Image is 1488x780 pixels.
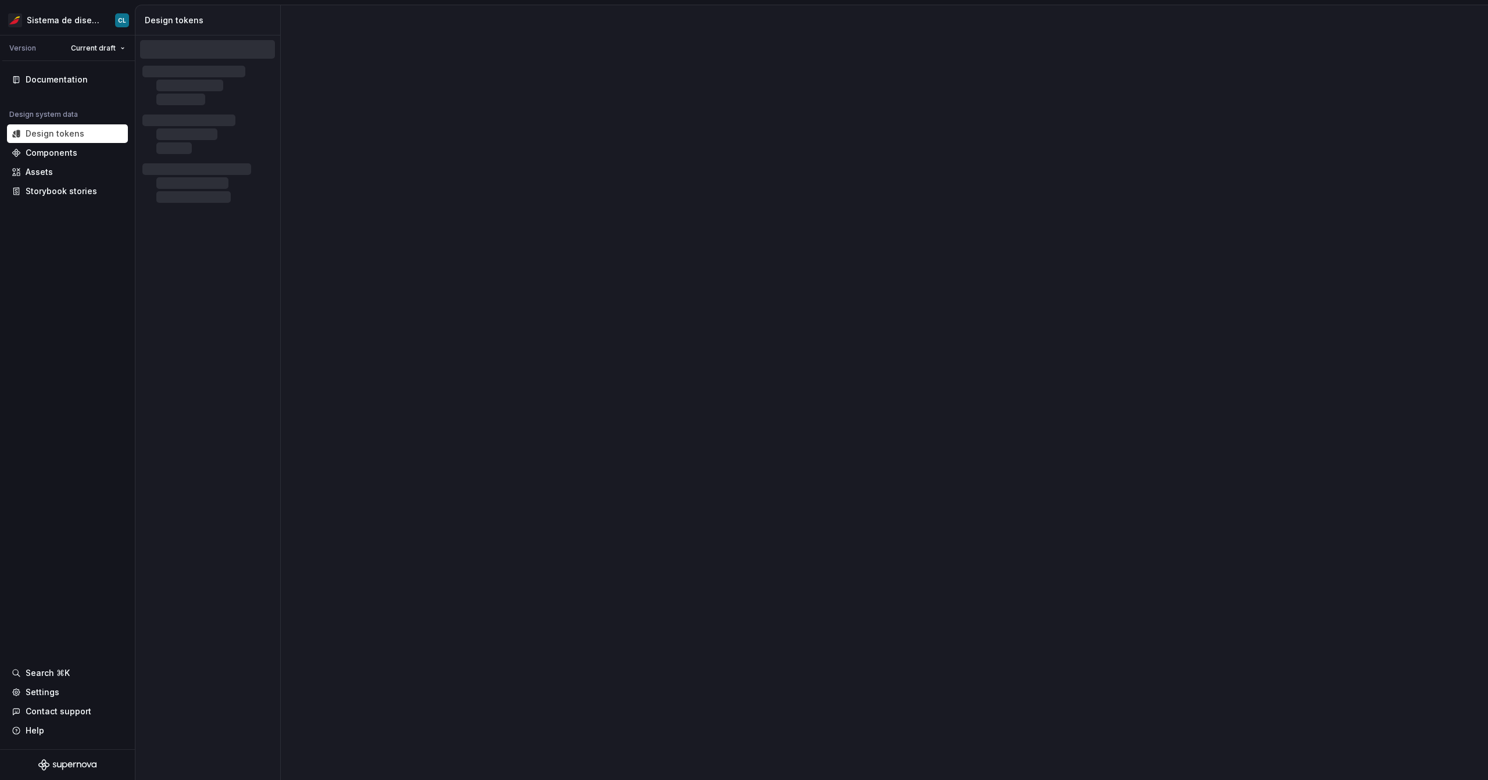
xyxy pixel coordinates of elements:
[7,721,128,740] button: Help
[66,40,130,56] button: Current draft
[26,725,44,736] div: Help
[7,124,128,143] a: Design tokens
[7,664,128,682] button: Search ⌘K
[7,702,128,721] button: Contact support
[8,13,22,27] img: 55604660-494d-44a9-beb2-692398e9940a.png
[26,166,53,178] div: Assets
[145,15,276,26] div: Design tokens
[118,16,126,25] div: CL
[27,15,101,26] div: Sistema de diseño Iberia
[26,686,59,698] div: Settings
[7,163,128,181] a: Assets
[38,759,96,771] svg: Supernova Logo
[26,667,70,679] div: Search ⌘K
[7,144,128,162] a: Components
[26,185,97,197] div: Storybook stories
[26,706,91,717] div: Contact support
[7,182,128,201] a: Storybook stories
[2,8,133,33] button: Sistema de diseño IberiaCL
[7,70,128,89] a: Documentation
[26,147,77,159] div: Components
[71,44,116,53] span: Current draft
[7,683,128,702] a: Settings
[26,74,88,85] div: Documentation
[9,110,78,119] div: Design system data
[9,44,36,53] div: Version
[26,128,84,139] div: Design tokens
